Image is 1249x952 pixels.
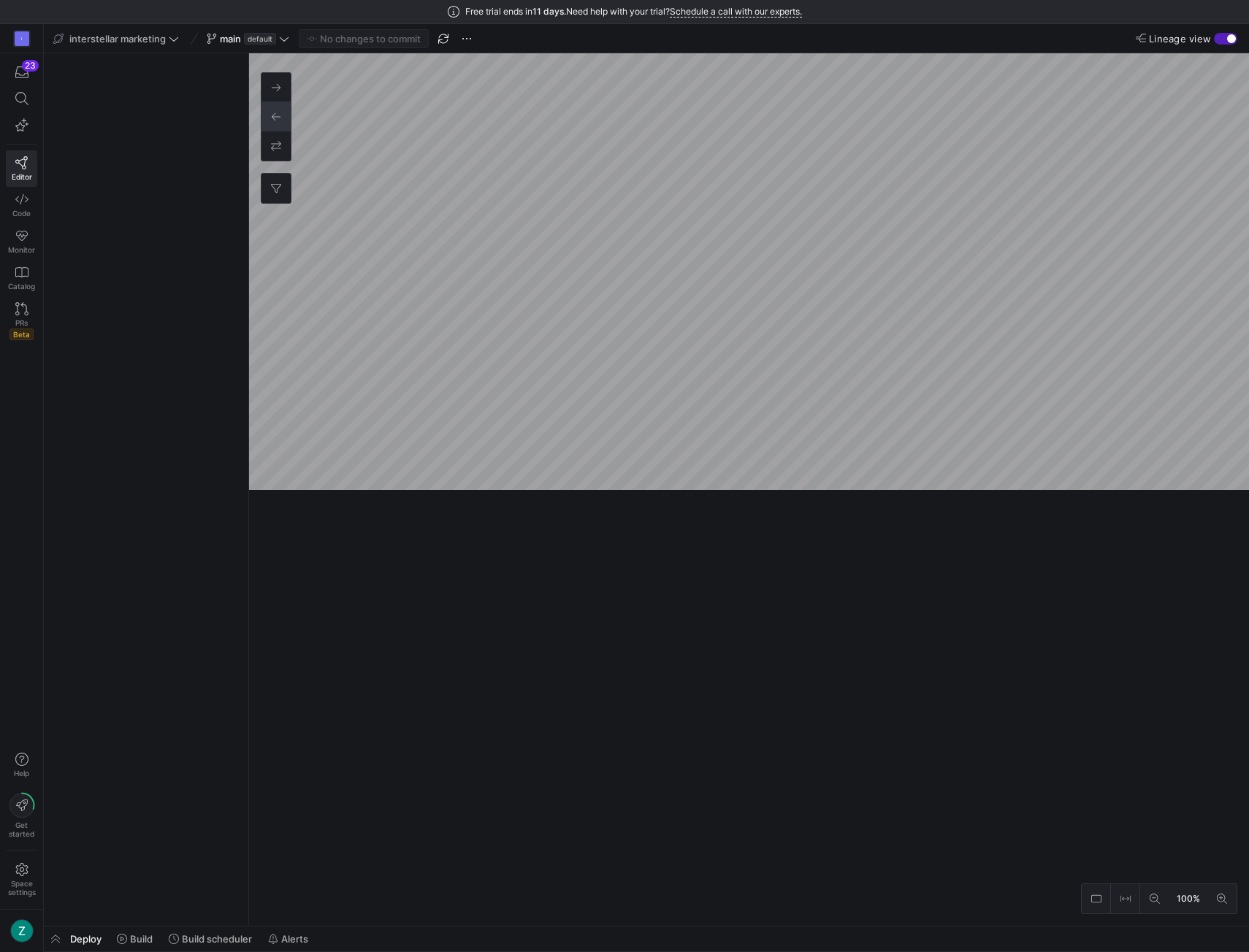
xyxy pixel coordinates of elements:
[6,26,37,51] a: I
[6,223,37,260] a: Monitor
[12,172,32,181] span: Editor
[6,150,37,187] a: Editor
[203,29,293,48] button: maindefault
[220,33,241,45] span: main
[15,318,28,327] span: PRs
[22,60,39,72] div: 23
[738,479,760,501] img: logo.gif
[162,926,259,951] button: Build scheduler
[6,915,37,946] button: https://lh3.googleusercontent.com/a/ACg8ocJjr5HHNopetVmmgMoZNZ5zA1Z4KHaNvsq35B3bP7OyD3bE=s96-c
[9,329,34,340] span: Beta
[10,919,34,943] img: https://lh3.googleusercontent.com/a/ACg8ocJjr5HHNopetVmmgMoZNZ5zA1Z4KHaNvsq35B3bP7OyD3bE=s96-c
[9,821,34,838] span: Get started
[6,746,37,784] button: Help
[6,59,37,85] button: 23
[69,33,166,45] span: interstellar marketing
[244,33,276,45] span: default
[15,31,29,46] div: I
[6,187,37,223] a: Code
[261,926,315,951] button: Alerts
[12,209,31,218] span: Code
[12,769,31,778] span: Help
[6,787,37,844] button: Getstarted
[182,933,252,945] span: Build scheduler
[6,260,37,296] a: Catalog
[532,7,566,17] span: 11 days.
[670,6,802,18] a: Schedule a call with our experts.
[8,245,35,254] span: Monitor
[8,282,35,291] span: Catalog
[6,856,37,903] a: Spacesettings
[6,296,37,346] a: PRsBeta
[8,879,36,897] span: Space settings
[281,933,308,945] span: Alerts
[1149,33,1211,45] span: Lineage view
[130,933,153,945] span: Build
[110,926,159,951] button: Build
[70,933,102,945] span: Deploy
[50,29,183,48] button: interstellar marketing
[465,7,802,17] span: Free trial ends in Need help with your trial?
